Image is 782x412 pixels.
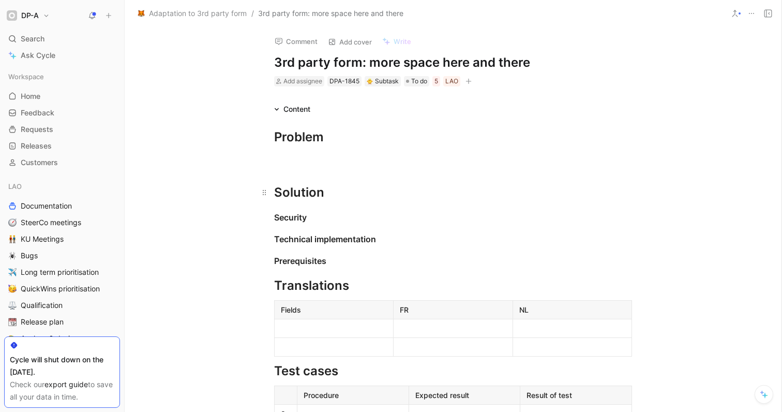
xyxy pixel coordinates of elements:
[21,333,79,344] span: Analyse & design
[4,138,120,154] a: Releases
[4,48,120,63] a: Ask Cycle
[21,234,64,244] span: KU Meetings
[6,299,19,312] button: ⚖️
[258,7,403,20] span: 3rd party form: more space here and there
[6,283,19,295] button: 🥳
[4,179,120,194] div: LAO
[251,7,254,20] span: /
[4,281,120,297] a: 🥳QuickWins prioritisation
[8,268,17,276] img: ✈️
[274,255,632,267] div: Prerequisites
[8,285,17,293] img: 🥳
[8,218,17,227] img: 🧭
[4,314,120,330] a: 📆Release plan
[6,216,19,229] button: 🧭
[8,71,44,82] span: Workspace
[6,316,19,328] button: 📆
[400,304,506,315] div: FR
[21,251,38,261] span: Bugs
[281,304,387,315] div: Fields
[21,124,53,135] span: Requests
[274,128,632,146] div: Problem
[149,7,247,20] span: Adaptation to 3rd party form
[21,284,100,294] span: QuickWins prioritisation
[367,76,399,86] div: Subtask
[21,91,40,101] span: Home
[274,276,632,295] div: Translations
[519,304,625,315] div: NL
[21,300,63,311] span: Qualification
[274,362,632,380] div: Test cases
[8,301,17,310] img: ⚖️
[135,7,249,20] button: 🦊Adaptation to 3rd party form
[8,252,17,260] img: 🕷️
[6,266,19,278] button: ✈️
[4,69,120,84] div: Workspace
[4,248,120,263] a: 🕷️Bugs
[274,54,632,71] h1: 3rd party form: more space here and there
[4,179,120,346] div: LAODocumentation🧭SteerCo meetings👬KU Meetings🕷️Bugs✈️Long term prioritisation🥳QuickWins prioritis...
[283,77,322,85] span: Add assignee
[8,334,17,343] img: 🎨
[21,201,72,211] span: Documentation
[274,233,632,245] div: Technical implementation
[304,390,402,401] div: Procedure
[4,155,120,170] a: Customers
[367,78,373,84] img: 🐥
[411,76,427,86] span: To do
[434,76,438,86] div: 5
[21,217,81,228] span: SteerCo meetings
[270,103,314,115] div: Content
[6,332,19,345] button: 🎨
[274,211,632,224] div: Security
[4,198,120,214] a: Documentation
[7,10,17,21] img: DP-A
[8,318,17,326] img: 📆
[4,89,120,104] a: Home
[378,34,416,49] button: Write
[4,264,120,280] a: ✈️Long term prioritisation
[270,34,322,49] button: Comment
[4,215,120,230] a: 🧭SteerCo meetings
[445,76,458,86] div: LAO
[44,380,88,389] a: export guide
[4,8,52,23] button: DP-ADP-A
[6,233,19,245] button: 👬
[21,267,99,277] span: Long term prioritisation
[404,76,429,86] div: To do
[21,157,58,168] span: Customers
[323,35,377,49] button: Add cover
[4,331,120,346] a: 🎨Analyse & design
[21,33,44,45] span: Search
[415,390,514,401] div: Expected result
[274,183,632,202] div: Solution
[283,103,310,115] div: Content
[4,105,120,121] a: Feedback
[8,181,22,192] span: LAO
[21,141,52,151] span: Releases
[4,231,120,247] a: 👬KU Meetings
[6,249,19,262] button: 🕷️
[4,31,120,47] div: Search
[394,37,411,46] span: Write
[8,235,17,243] img: 👬
[527,390,625,401] div: Result of test
[10,354,114,378] div: Cycle will shut down on the [DATE].
[21,49,55,62] span: Ask Cycle
[21,317,64,327] span: Release plan
[10,378,114,403] div: Check our to save all your data in time.
[329,76,359,86] div: DPA-1845
[138,10,145,17] img: 🦊
[4,122,120,137] a: Requests
[21,108,54,118] span: Feedback
[365,76,401,86] div: 🐥Subtask
[4,298,120,313] a: ⚖️Qualification
[21,11,39,20] h1: DP-A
